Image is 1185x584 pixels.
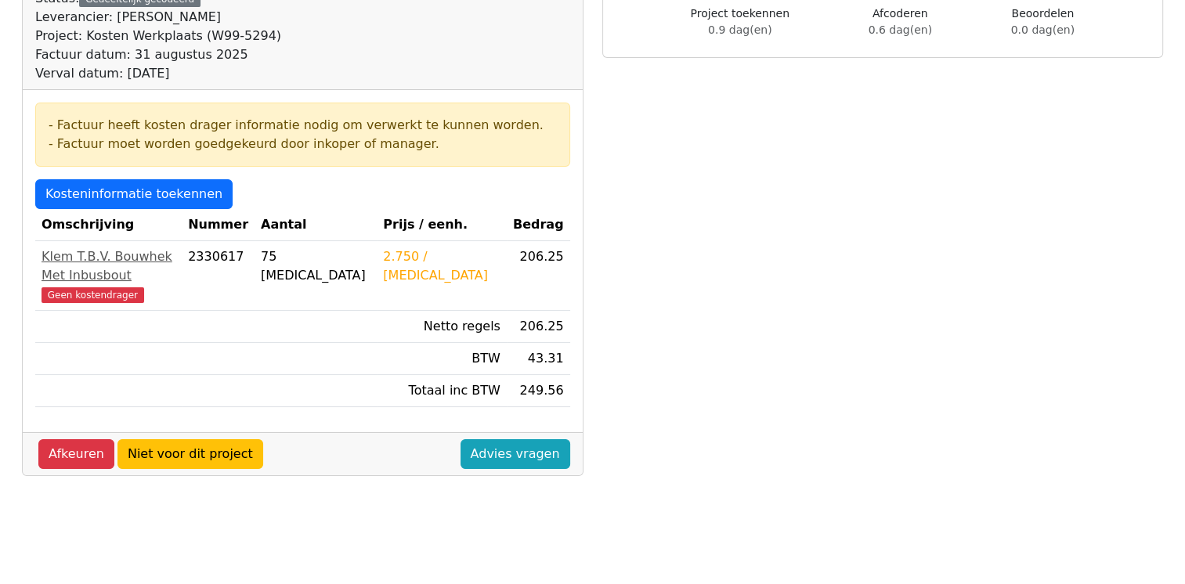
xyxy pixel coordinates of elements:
th: Prijs / eenh. [377,209,507,241]
div: Beoordelen [1011,5,1075,38]
span: 0.9 dag(en) [708,23,771,36]
div: Klem T.B.V. Bouwhek Met Inbusbout [42,247,175,285]
td: Totaal inc BTW [377,375,507,407]
div: Leverancier: [PERSON_NAME] [35,8,281,27]
td: 249.56 [507,375,570,407]
a: Advies vragen [461,439,570,469]
div: - Factuur heeft kosten drager informatie nodig om verwerkt te kunnen worden. [49,116,557,135]
div: 75 [MEDICAL_DATA] [261,247,370,285]
span: 0.6 dag(en) [869,23,932,36]
div: Project: Kosten Werkplaats (W99-5294) [35,27,281,45]
td: 2330617 [182,241,255,311]
a: Afkeuren [38,439,114,469]
td: Netto regels [377,311,507,343]
div: 2.750 / [MEDICAL_DATA] [383,247,500,285]
a: Niet voor dit project [117,439,263,469]
span: Geen kostendrager [42,287,144,303]
div: Factuur datum: 31 augustus 2025 [35,45,281,64]
a: Klem T.B.V. Bouwhek Met InbusboutGeen kostendrager [42,247,175,304]
span: 0.0 dag(en) [1011,23,1075,36]
div: - Factuur moet worden goedgekeurd door inkoper of manager. [49,135,557,153]
div: Afcoderen [869,5,932,38]
th: Nummer [182,209,255,241]
th: Bedrag [507,209,570,241]
div: Project toekennen [691,5,789,38]
td: 206.25 [507,311,570,343]
td: BTW [377,343,507,375]
td: 206.25 [507,241,570,311]
th: Aantal [255,209,377,241]
td: 43.31 [507,343,570,375]
th: Omschrijving [35,209,182,241]
a: Kosteninformatie toekennen [35,179,233,209]
div: Verval datum: [DATE] [35,64,281,83]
